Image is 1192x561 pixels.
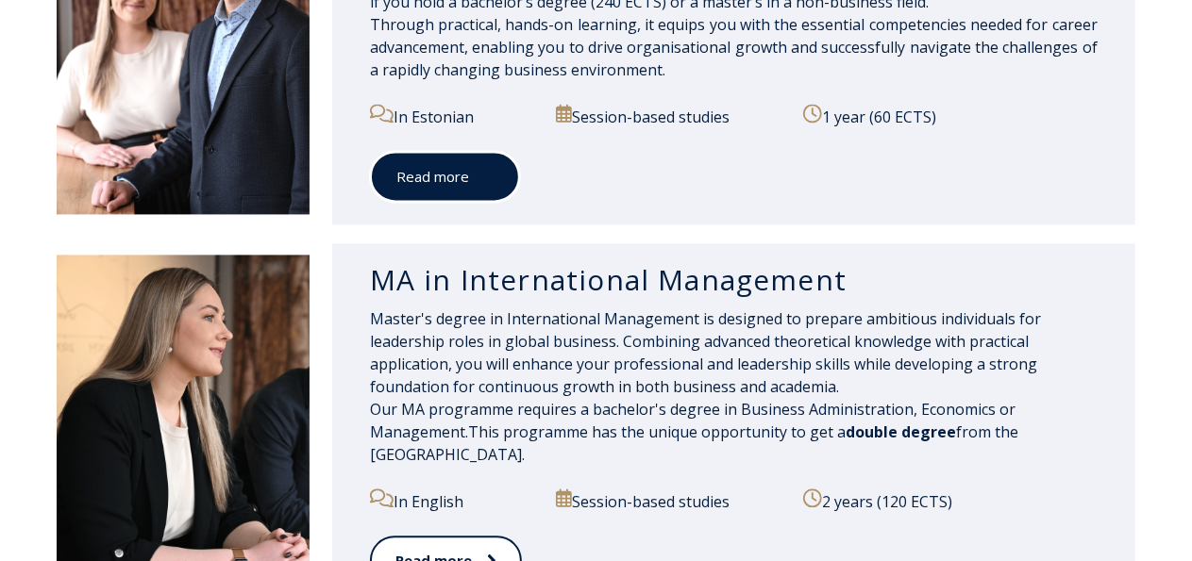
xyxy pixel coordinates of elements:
p: 2 years (120 ECTS) [803,488,1098,513]
span: Our MA programme requires a bachelor's degree in Business Administration, Economics or Management. [370,399,1016,442]
p: In Estonian [370,104,540,128]
span: double degree [846,421,956,442]
a: Read more [370,151,520,203]
p: In English [370,488,540,513]
p: Session-based studies [556,104,788,128]
p: Session-based studies [556,488,788,513]
p: 1 year (60 ECTS) [803,104,1098,128]
span: Master's degree in International Management is designed to prepare ambitious individuals for lead... [370,308,1041,397]
h3: MA in International Management [370,262,1098,298]
span: This programme has the unique opportunity to get a from the [GEOGRAPHIC_DATA]. [370,421,1018,465]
